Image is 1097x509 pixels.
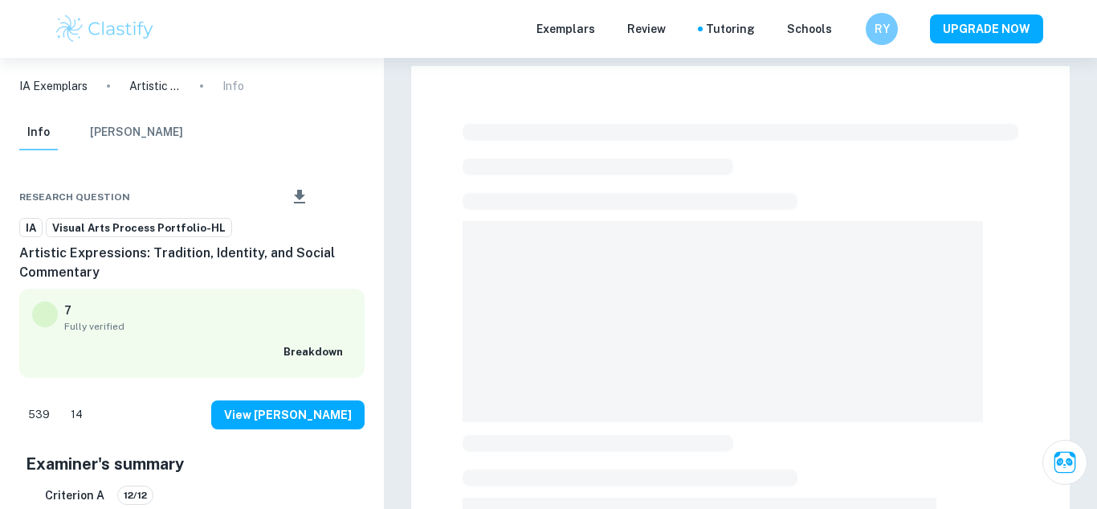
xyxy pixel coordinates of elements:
[19,407,59,423] span: 539
[279,340,352,364] button: Breakdown
[1042,440,1087,485] button: Ask Clai
[706,20,755,38] a: Tutoring
[62,402,92,428] div: Dislike
[64,319,352,334] span: Fully verified
[536,20,595,38] p: Exemplars
[90,115,183,150] button: [PERSON_NAME]
[19,77,88,95] a: IA Exemplars
[19,190,130,204] span: Research question
[211,400,365,429] button: View [PERSON_NAME]
[352,187,365,207] div: Report issue
[19,244,365,282] h6: Artistic Expressions: Tradition, Identity, and Social Commentary
[19,218,43,238] a: IA
[845,25,853,33] button: Help and Feedback
[26,452,358,476] h5: Examiner's summary
[45,486,104,504] h6: Criterion A
[787,20,832,38] a: Schools
[930,14,1043,43] button: UPGRADE NOW
[20,220,42,236] span: IA
[54,13,156,45] img: Clastify logo
[873,20,891,38] h6: RY
[46,218,232,238] a: Visual Arts Process Portfolio-HL
[118,488,153,503] span: 12/12
[19,115,58,150] button: Info
[62,407,92,423] span: 14
[627,20,666,38] p: Review
[129,77,181,95] p: Artistic Expressions: Tradition, Identity, and Social Commentary
[19,402,59,428] div: Like
[64,302,71,319] p: 7
[336,187,349,207] div: Bookmark
[866,13,898,45] button: RY
[222,77,244,95] p: Info
[266,176,332,218] div: Download
[250,187,263,207] div: Share
[47,220,231,236] span: Visual Arts Process Portfolio-HL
